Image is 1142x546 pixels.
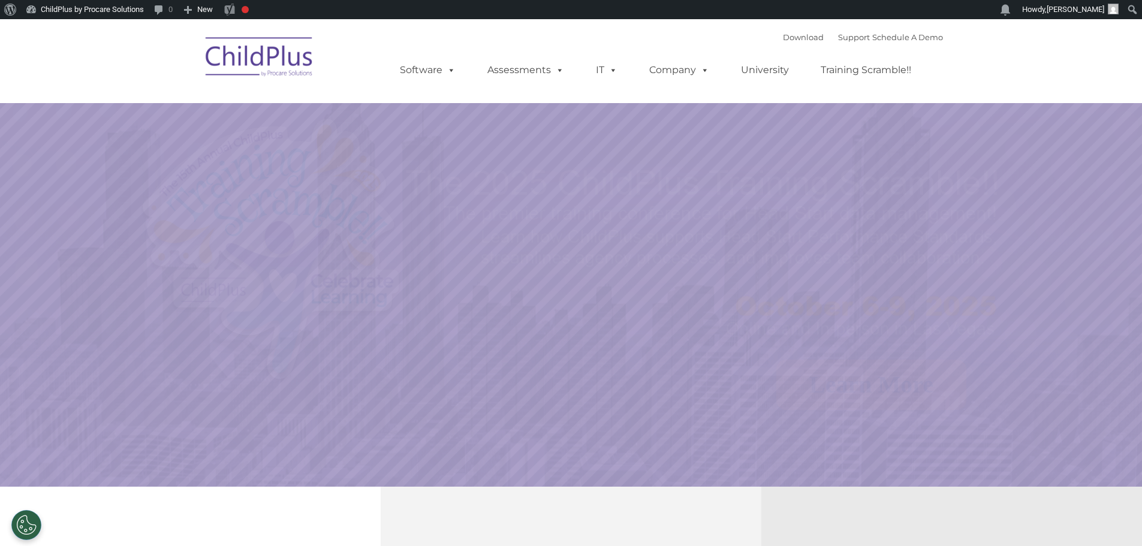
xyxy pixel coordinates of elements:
a: Training Scramble!! [809,58,923,82]
a: University [729,58,801,82]
a: Assessments [475,58,576,82]
span: [PERSON_NAME] [1047,5,1104,14]
a: Support [838,32,870,42]
div: Needs improvement [242,6,249,13]
font: | [783,32,943,42]
a: Company [637,58,721,82]
a: Software [388,58,468,82]
a: Download [783,32,824,42]
img: ChildPlus by Procare Solutions [200,29,320,89]
a: Schedule A Demo [872,32,943,42]
a: IT [584,58,629,82]
button: Cookies Settings [11,510,41,540]
a: Learn More [776,360,966,410]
